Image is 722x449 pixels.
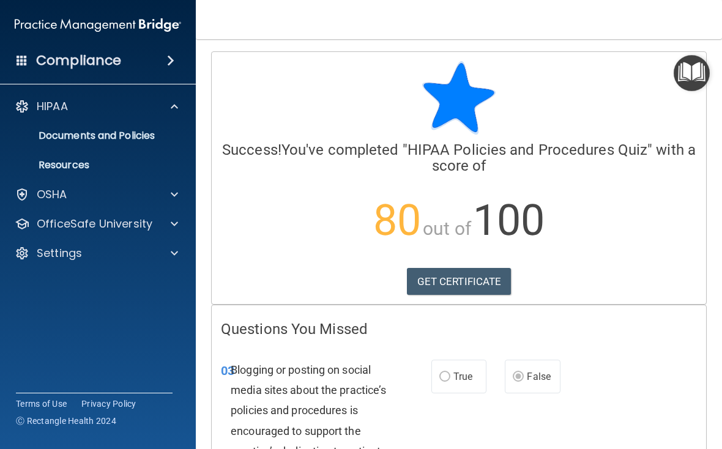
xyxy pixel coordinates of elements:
span: 80 [373,195,421,245]
a: Settings [15,246,178,261]
a: OfficeSafe University [15,217,178,231]
button: Open Resource Center [674,55,710,91]
p: Documents and Policies [8,130,175,142]
img: blue-star-rounded.9d042014.png [422,61,496,135]
input: False [513,373,524,382]
img: PMB logo [15,13,181,37]
h4: Compliance [36,52,121,69]
span: 100 [473,195,545,245]
span: out of [423,218,471,239]
span: Ⓒ Rectangle Health 2024 [16,415,116,427]
p: Resources [8,159,175,171]
span: HIPAA Policies and Procedures Quiz [408,141,647,158]
input: True [439,373,450,382]
h4: Questions You Missed [221,321,697,337]
p: Settings [37,246,82,261]
p: HIPAA [37,99,68,114]
a: GET CERTIFICATE [407,268,512,295]
span: True [453,371,472,382]
a: HIPAA [15,99,178,114]
p: OfficeSafe University [37,217,152,231]
a: Privacy Policy [81,398,136,410]
span: 03 [221,363,234,378]
a: OSHA [15,187,178,202]
p: OSHA [37,187,67,202]
h4: You've completed " " with a score of [221,142,697,174]
span: Success! [222,141,281,158]
span: False [527,371,551,382]
a: Terms of Use [16,398,67,410]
